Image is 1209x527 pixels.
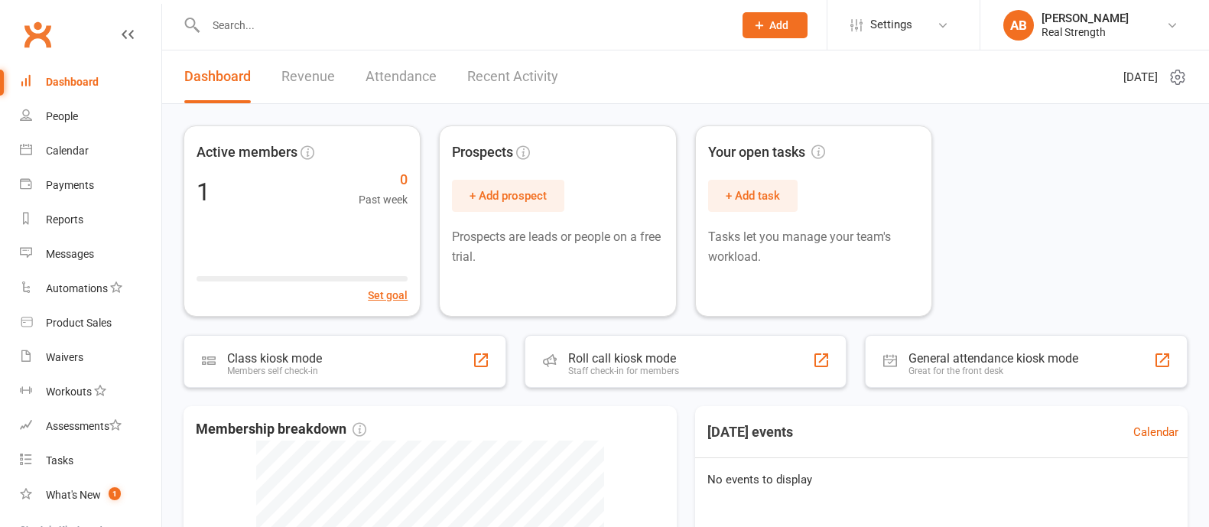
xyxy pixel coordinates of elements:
div: Members self check-in [227,366,322,376]
span: Settings [870,8,912,42]
div: Workouts [46,385,92,398]
a: Payments [20,168,161,203]
div: Great for the front desk [908,366,1078,376]
a: Reports [20,203,161,237]
a: Product Sales [20,306,161,340]
span: 0 [359,169,408,191]
span: Membership breakdown [196,418,366,441]
p: Prospects are leads or people on a free trial. [452,227,663,266]
span: Prospects [452,142,513,164]
a: Clubworx [18,15,57,54]
p: Tasks let you manage your team's workload. [708,227,919,266]
div: No events to display [689,458,1194,501]
a: Waivers [20,340,161,375]
div: People [46,110,78,122]
div: 1 [197,180,210,204]
h3: [DATE] events [695,418,805,446]
a: What's New1 [20,478,161,512]
span: [DATE] [1123,68,1158,86]
a: Workouts [20,375,161,409]
span: Your open tasks [708,142,825,164]
div: Calendar [46,145,89,157]
a: Recent Activity [467,50,558,103]
button: Add [743,12,808,38]
span: Active members [197,142,297,164]
a: Revenue [281,50,335,103]
div: What's New [46,489,101,501]
a: Messages [20,237,161,272]
div: Staff check-in for members [568,366,679,376]
div: Waivers [46,351,83,363]
div: Assessments [46,420,122,432]
a: Dashboard [184,50,251,103]
a: Calendar [20,134,161,168]
div: Product Sales [46,317,112,329]
input: Search... [201,15,723,36]
div: Messages [46,248,94,260]
div: Payments [46,179,94,191]
span: Past week [359,191,408,208]
a: Calendar [1133,423,1178,441]
div: Automations [46,282,108,294]
div: General attendance kiosk mode [908,351,1078,366]
div: Roll call kiosk mode [568,351,679,366]
a: Tasks [20,444,161,478]
span: Add [769,19,788,31]
a: Attendance [366,50,437,103]
span: 1 [109,487,121,500]
button: Set goal [368,287,408,304]
a: Assessments [20,409,161,444]
div: Dashboard [46,76,99,88]
div: Tasks [46,454,73,467]
button: + Add prospect [452,180,564,212]
div: AB [1003,10,1034,41]
div: Reports [46,213,83,226]
div: [PERSON_NAME] [1042,11,1129,25]
div: Real Strength [1042,25,1129,39]
button: + Add task [708,180,798,212]
a: People [20,99,161,134]
a: Automations [20,272,161,306]
div: Class kiosk mode [227,351,322,366]
a: Dashboard [20,65,161,99]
